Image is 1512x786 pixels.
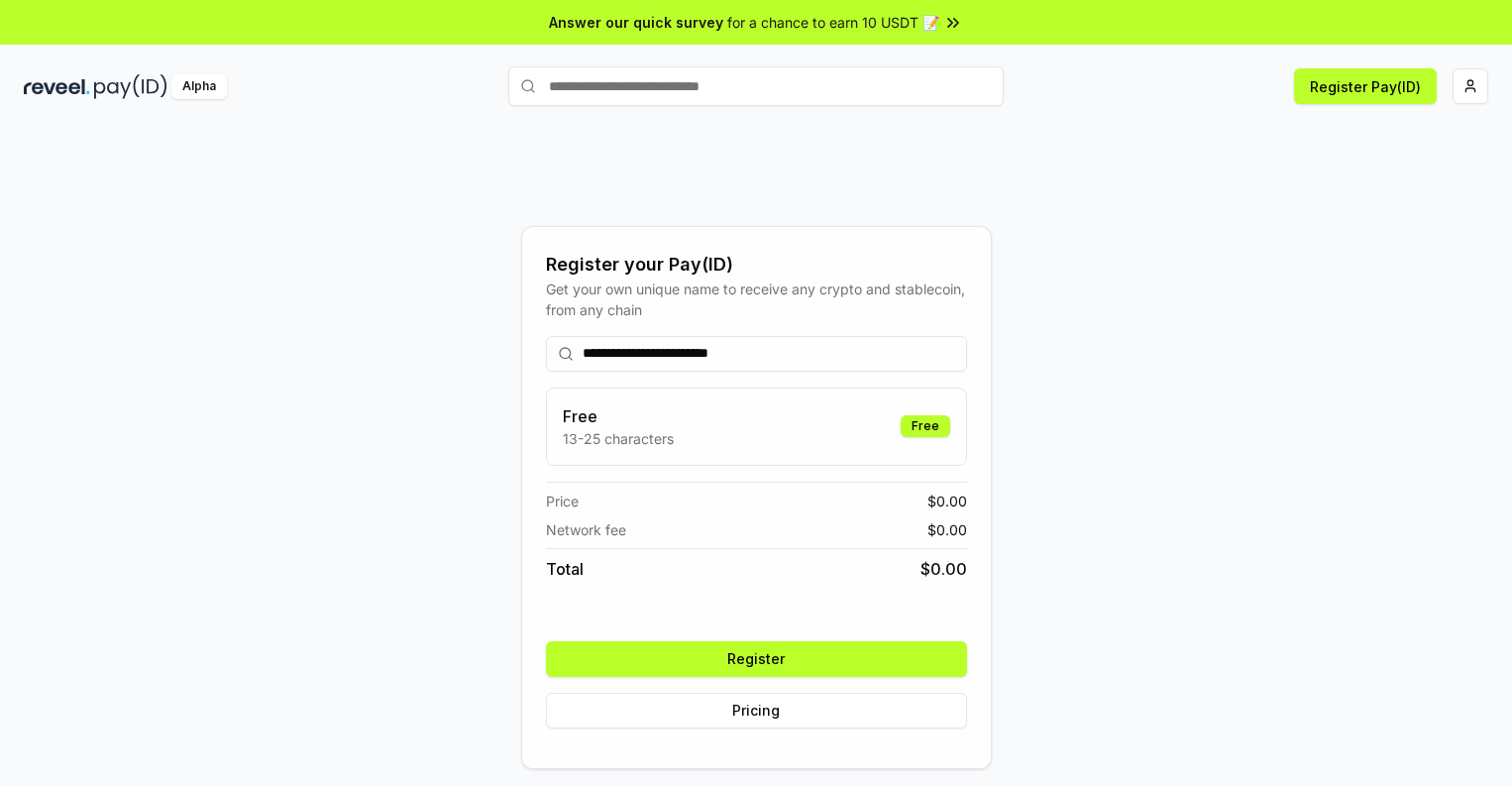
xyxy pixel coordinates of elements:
[563,404,674,428] h3: Free
[549,12,723,33] span: Answer our quick survey
[546,491,579,511] span: Price
[171,74,227,99] div: Alpha
[901,415,950,437] div: Free
[927,491,967,511] span: $ 0.00
[927,519,967,540] span: $ 0.00
[546,519,626,540] span: Network fee
[546,279,967,320] div: Get your own unique name to receive any crypto and stablecoin, from any chain
[1294,68,1437,104] button: Register Pay(ID)
[563,428,674,449] p: 13-25 characters
[920,557,967,581] span: $ 0.00
[546,557,584,581] span: Total
[727,12,939,33] span: for a chance to earn 10 USDT 📝
[546,693,967,729] button: Pricing
[546,641,967,677] button: Register
[94,74,167,99] img: pay_id
[24,74,90,99] img: reveel_dark
[546,251,967,279] div: Register your Pay(ID)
